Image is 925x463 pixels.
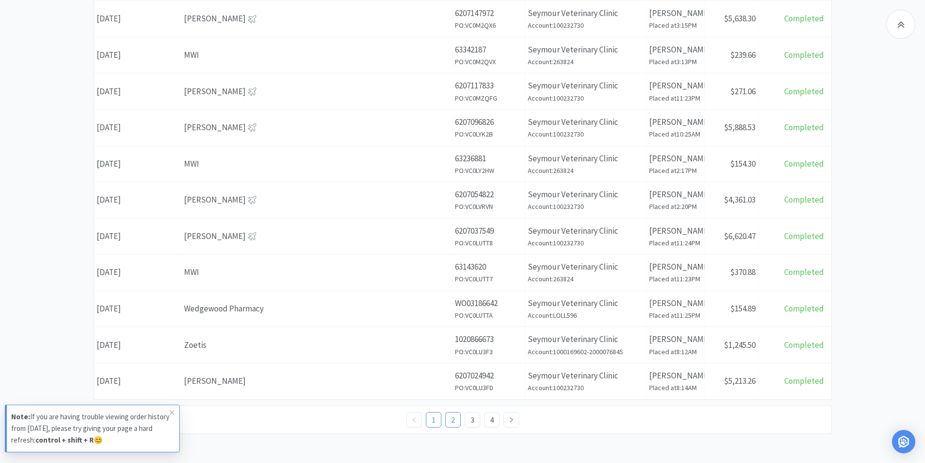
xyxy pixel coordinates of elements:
div: [PERSON_NAME] [184,230,450,243]
div: Zoetis [184,339,450,352]
h6: PO: VC0LY2HW [455,165,522,176]
span: Completed [784,86,824,97]
div: [DATE] [94,296,182,321]
div: [DATE] [94,369,182,394]
h6: Account: 1000169602-2000076845 [528,346,644,357]
div: [PERSON_NAME] [184,85,450,98]
h6: Account: LOLL596 [528,310,644,321]
span: $5,888.53 [724,122,756,133]
div: [DATE] [94,115,182,140]
span: Completed [784,231,824,241]
p: [PERSON_NAME] [649,79,702,92]
p: 63236881 [455,152,522,165]
li: 4 [484,412,500,428]
span: Completed [784,376,824,386]
h6: PO: VC0LU3F3 [455,346,522,357]
h6: Placed at 11:23PM [649,274,702,284]
p: WO03186642 [455,297,522,310]
p: 6207024942 [455,369,522,382]
p: Seymour Veterinary Clinic [528,333,644,346]
span: Completed [784,303,824,314]
h6: Account: 100232730 [528,93,644,103]
h6: PO: VC0M2QX6 [455,20,522,31]
p: 6207147972 [455,7,522,20]
h6: Account: 263824 [528,56,644,67]
p: Seymour Veterinary Clinic [528,297,644,310]
div: Open Intercom Messenger [892,430,915,453]
p: Seymour Veterinary Clinic [528,79,644,92]
p: 6207054822 [455,188,522,201]
div: [DATE] [94,6,182,31]
h6: Placed at 8:14AM [649,382,702,393]
span: Completed [784,267,824,277]
a: 2 [446,412,460,427]
span: Completed [784,158,824,169]
h6: PO: VC0MZQFG [455,93,522,103]
p: [PERSON_NAME] [649,224,702,238]
p: Seymour Veterinary Clinic [528,116,644,129]
p: [PERSON_NAME] [649,188,702,201]
p: 6207096826 [455,116,522,129]
div: [DATE] [94,43,182,68]
p: Seymour Veterinary Clinic [528,43,644,56]
p: Seymour Veterinary Clinic [528,260,644,274]
p: [PERSON_NAME] [649,260,702,274]
p: 1020866673 [455,333,522,346]
span: $6,620.47 [724,231,756,241]
div: [DATE] [94,79,182,104]
h6: Account: 263824 [528,165,644,176]
div: [DATE] [94,260,182,285]
strong: control + shift + R [35,435,94,445]
h6: PO: VC0LU3FD [455,382,522,393]
li: Next Page [504,412,519,428]
div: [DATE] [94,188,182,212]
h6: PO: VC0LUTTA [455,310,522,321]
div: MWI [184,49,450,62]
p: Seymour Veterinary Clinic [528,224,644,238]
h6: Placed at 10:25AM [649,129,702,139]
span: Completed [784,50,824,60]
p: 63143620 [455,260,522,274]
p: [PERSON_NAME] [649,116,702,129]
h6: PO: VC0LVRVN [455,201,522,212]
h6: Account: 100232730 [528,382,644,393]
p: 6207037549 [455,224,522,238]
h6: PO: VC0M2QVX [455,56,522,67]
div: Wedgewood Pharmacy [184,302,450,315]
h6: Placed at 3:13PM [649,56,702,67]
span: Completed [784,122,824,133]
p: [PERSON_NAME] [649,7,702,20]
i: icon: left [411,417,417,423]
span: $4,361.03 [724,194,756,205]
div: [PERSON_NAME] [184,12,450,25]
span: $271.06 [730,86,756,97]
p: Seymour Veterinary Clinic [528,7,644,20]
span: Completed [784,340,824,350]
div: [PERSON_NAME] [184,121,450,134]
span: $5,638.30 [724,13,756,24]
h6: Placed at 2:17PM [649,165,702,176]
h6: Placed at 11:23PM [649,93,702,103]
i: icon: right [508,417,514,423]
p: [PERSON_NAME] [649,369,702,382]
h6: PO: VC0LUTT7 [455,274,522,284]
li: Previous Page [406,412,422,428]
p: Seymour Veterinary Clinic [528,188,644,201]
div: [PERSON_NAME] [184,193,450,206]
h6: Account: 263824 [528,274,644,284]
h6: Placed at 8:12AM [649,346,702,357]
p: [PERSON_NAME] [649,152,702,165]
a: 3 [465,412,480,427]
p: [PERSON_NAME] [649,333,702,346]
span: $1,245.50 [724,340,756,350]
a: 1 [426,412,441,427]
h6: PO: VC0LYK2B [455,129,522,139]
div: [DATE] [94,224,182,249]
span: Completed [784,13,824,24]
div: MWI [184,266,450,279]
h6: Placed at 11:24PM [649,238,702,248]
p: 6207117833 [455,79,522,92]
span: $154.30 [730,158,756,169]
